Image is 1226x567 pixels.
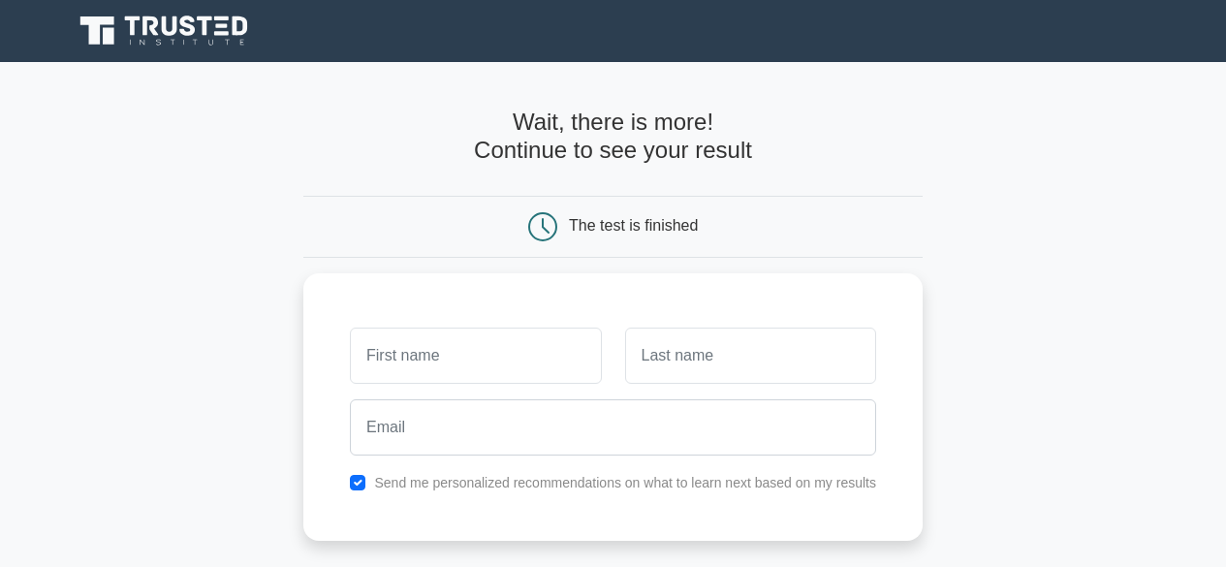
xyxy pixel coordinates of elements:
[303,109,923,165] h4: Wait, there is more! Continue to see your result
[625,328,876,384] input: Last name
[374,475,876,490] label: Send me personalized recommendations on what to learn next based on my results
[569,217,698,234] div: The test is finished
[350,399,876,456] input: Email
[350,328,601,384] input: First name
